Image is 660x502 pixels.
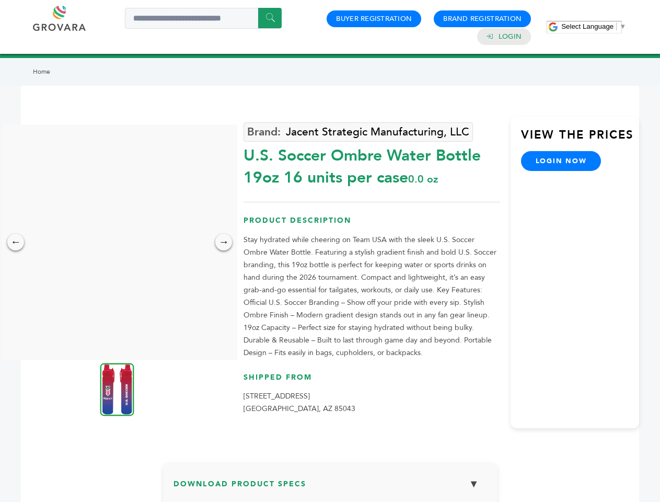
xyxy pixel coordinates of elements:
a: Brand Registration [443,14,522,24]
button: ▼ [461,473,487,495]
img: U.S. Soccer Ombre Water Bottle – 19oz 16 units per case 0.0 oz [100,363,134,416]
a: Login [499,32,522,41]
h3: Product Description [244,215,500,234]
input: Search a product or brand... [125,8,282,29]
span: Select Language [561,22,613,30]
p: [STREET_ADDRESS] [GEOGRAPHIC_DATA], AZ 85043 [244,390,500,415]
h3: View the Prices [521,127,639,151]
div: ← [7,234,24,250]
div: → [215,234,232,250]
a: Select Language​ [561,22,626,30]
a: Jacent Strategic Manufacturing, LLC [244,122,473,142]
span: ▼ [619,22,626,30]
a: login now [521,151,601,171]
p: Stay hydrated while cheering on Team USA with the sleek U.S. Soccer Ombre Water Bottle. Featuring... [244,234,500,359]
a: Home [33,67,50,76]
h3: Shipped From [244,372,500,391]
span: 0.0 oz [408,172,438,186]
div: U.S. Soccer Ombre Water Bottle 19oz 16 units per case [244,140,500,189]
a: Buyer Registration [336,14,412,24]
